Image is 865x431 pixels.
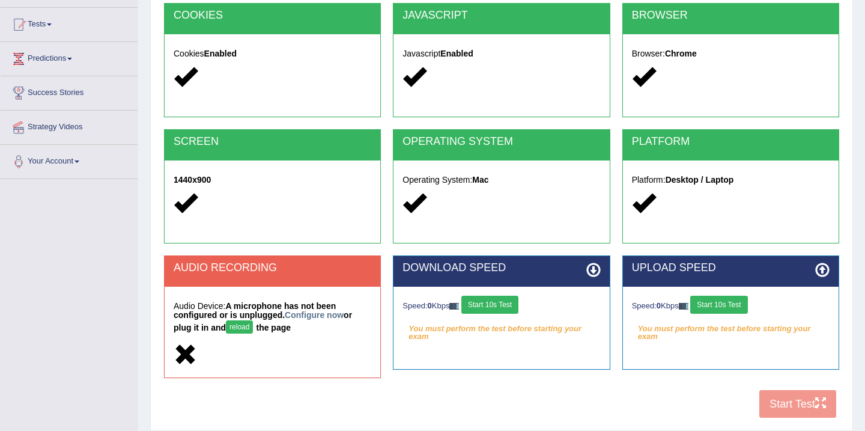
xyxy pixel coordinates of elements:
[632,136,830,148] h2: PLATFORM
[1,76,138,106] a: Success Stories
[632,296,830,317] div: Speed: Kbps
[402,49,600,58] h5: Javascript
[440,49,473,58] strong: Enabled
[657,301,661,310] strong: 0
[402,320,600,338] em: You must perform the test before starting your exam
[690,296,747,314] button: Start 10s Test
[632,262,830,274] h2: UPLOAD SPEED
[665,49,697,58] strong: Chrome
[402,10,600,22] h2: JAVASCRIPT
[226,320,253,334] button: reload
[472,175,488,185] strong: Mac
[632,49,830,58] h5: Browser:
[402,136,600,148] h2: OPERATING SYSTEM
[461,296,518,314] button: Start 10s Test
[174,262,371,274] h2: AUDIO RECORDING
[679,303,688,310] img: ajax-loader-fb-connection.gif
[204,49,237,58] strong: Enabled
[402,176,600,185] h5: Operating System:
[632,320,830,338] em: You must perform the test before starting your exam
[1,42,138,72] a: Predictions
[1,111,138,141] a: Strategy Videos
[174,10,371,22] h2: COOKIES
[174,175,211,185] strong: 1440x900
[402,262,600,274] h2: DOWNLOAD SPEED
[174,136,371,148] h2: SCREEN
[428,301,432,310] strong: 0
[174,301,352,332] strong: A microphone has not been configured or is unplugged. or plug it in and the page
[632,176,830,185] h5: Platform:
[402,296,600,317] div: Speed: Kbps
[1,145,138,175] a: Your Account
[285,310,344,320] a: Configure now
[632,10,830,22] h2: BROWSER
[1,8,138,38] a: Tests
[174,302,371,337] h5: Audio Device:
[174,49,371,58] h5: Cookies
[449,303,459,310] img: ajax-loader-fb-connection.gif
[666,175,734,185] strong: Desktop / Laptop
